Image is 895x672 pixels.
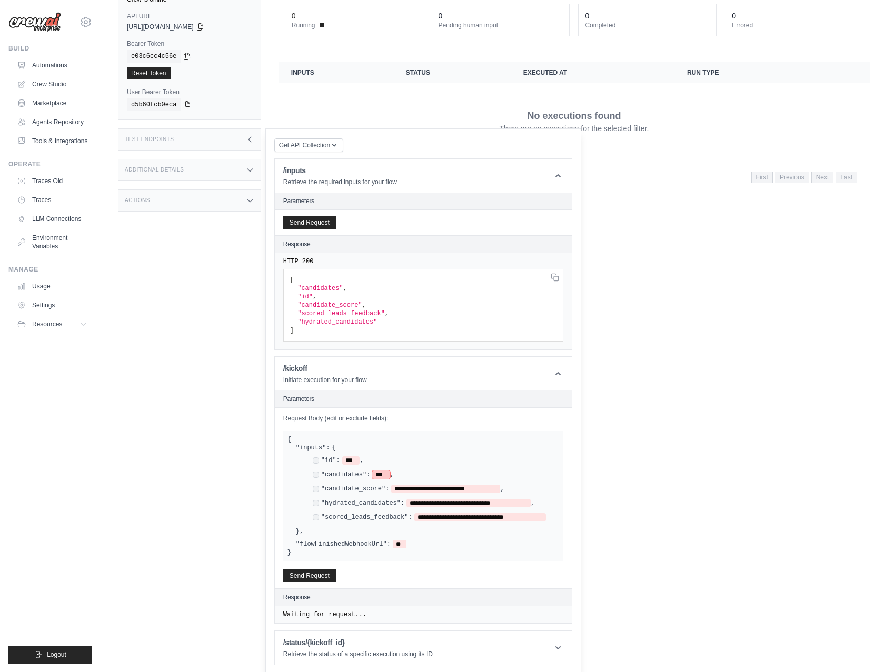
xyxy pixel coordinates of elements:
[360,456,363,465] span: ,
[283,240,311,248] h2: Response
[287,549,291,556] span: }
[732,11,736,21] div: 0
[283,395,563,403] h2: Parameters
[343,285,347,292] span: ,
[674,62,810,83] th: Run Type
[775,172,809,183] span: Previous
[283,569,336,582] button: Send Request
[385,310,389,317] span: ,
[297,318,377,326] span: "hydrated_candidates"
[283,610,563,619] pre: Waiting for request...
[811,172,834,183] span: Next
[127,67,171,79] a: Reset Token
[125,167,184,173] h3: Additional Details
[732,21,857,29] dt: Errored
[283,593,311,601] h2: Response
[297,302,362,309] span: "candidate_score"
[279,62,870,190] section: Crew executions table
[283,414,563,423] label: Request Body (edit or exclude fields):
[842,621,895,672] iframe: Chat Widget
[127,88,252,96] label: User Bearer Token
[13,133,92,149] a: Tools & Integrations
[283,650,433,658] p: Retrieve the status of a specific execution using its ID
[127,39,252,48] label: Bearer Token
[32,320,62,328] span: Resources
[13,114,92,131] a: Agents Repository
[8,160,92,168] div: Operate
[13,316,92,333] button: Resources
[321,456,340,465] label: "id":
[8,44,92,53] div: Build
[127,50,181,63] code: e03c6cc4c56e
[297,310,385,317] span: "scored_leads_feedback"
[13,297,92,314] a: Settings
[296,540,391,548] label: "flowFinishedWebhookUrl":
[321,470,371,479] label: "candidates":
[585,11,589,21] div: 0
[125,197,150,204] h3: Actions
[290,327,294,334] span: ]
[13,278,92,295] a: Usage
[527,108,621,123] p: No executions found
[292,11,296,21] div: 0
[8,12,61,32] img: Logo
[274,138,343,152] button: Get API Collection
[321,499,404,507] label: "hydrated_candidates":
[8,646,92,664] button: Logout
[499,123,649,134] p: There are no executions for the selected filter.
[283,376,367,384] p: Initiate execution for your flow
[127,23,194,31] span: [URL][DOMAIN_NAME]
[439,11,443,21] div: 0
[296,444,330,452] label: "inputs":
[332,444,336,452] span: {
[127,98,181,111] code: d5b60fcb0eca
[13,210,92,227] a: LLM Connections
[751,172,857,183] nav: Pagination
[751,172,773,183] span: First
[8,265,92,274] div: Manage
[390,470,394,479] span: ,
[283,216,336,229] button: Send Request
[300,527,303,536] span: ,
[393,62,511,83] th: Status
[283,178,397,186] p: Retrieve the required inputs for your flow
[283,257,563,266] pre: HTTP 200
[296,527,300,536] span: }
[13,229,92,255] a: Environment Variables
[13,173,92,189] a: Traces Old
[13,57,92,74] a: Automations
[297,293,313,300] span: "id"
[13,192,92,208] a: Traces
[283,363,367,374] h1: /kickoff
[292,21,315,29] span: Running
[125,136,174,143] h3: Test Endpoints
[313,293,316,300] span: ,
[13,76,92,93] a: Crew Studio
[500,485,504,493] span: ,
[279,62,393,83] th: Inputs
[531,499,534,507] span: ,
[511,62,674,83] th: Executed at
[290,276,294,284] span: [
[283,197,563,205] h2: Parameters
[283,165,397,176] h1: /inputs
[13,95,92,112] a: Marketplace
[836,172,857,183] span: Last
[439,21,563,29] dt: Pending human input
[585,21,710,29] dt: Completed
[279,141,330,149] span: Get API Collection
[297,285,343,292] span: "candidates"
[47,650,66,659] span: Logout
[127,12,252,21] label: API URL
[362,302,366,309] span: ,
[283,637,433,648] h1: /status/{kickoff_id}
[321,513,412,521] label: "scored_leads_feedback":
[287,436,291,443] span: {
[321,485,390,493] label: "candidate_score":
